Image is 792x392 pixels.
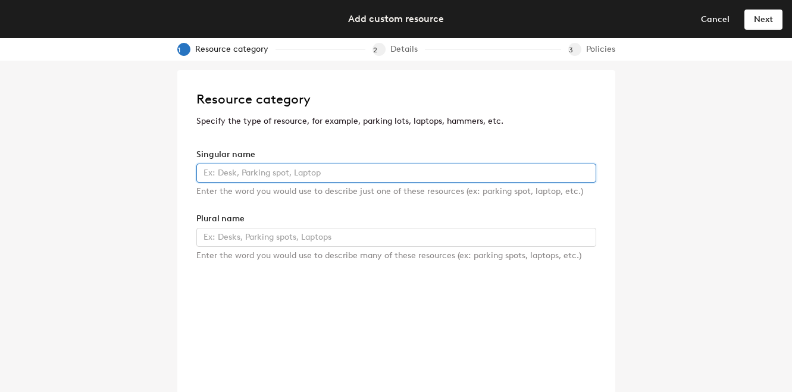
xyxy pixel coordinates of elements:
[390,43,425,56] div: Details
[691,10,740,29] button: Cancel
[196,164,596,183] input: Ex: Desk, Parking spot, Laptop
[744,10,782,29] button: Next
[754,14,773,24] span: Next
[701,14,730,24] span: Cancel
[586,43,615,56] div: Policies
[196,115,596,128] p: Specify the type of resource, for example, parking lots, laptops, hammers, etc.
[196,89,596,110] h2: Resource category
[196,148,596,161] div: Singular name
[373,46,387,54] span: 2
[178,46,192,54] span: 1
[196,185,596,198] div: Enter the word you would use to describe just one of these resources (ex: parking spot, laptop, e...
[196,228,596,247] input: Ex: Desks, Parking spots, Laptops
[196,212,596,225] div: Plural name
[348,11,444,26] div: Add custom resource
[196,249,596,262] div: Enter the word you would use to describe many of these resources (ex: parking spots, laptops, etc.)
[569,46,583,54] span: 3
[195,43,276,56] div: Resource category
